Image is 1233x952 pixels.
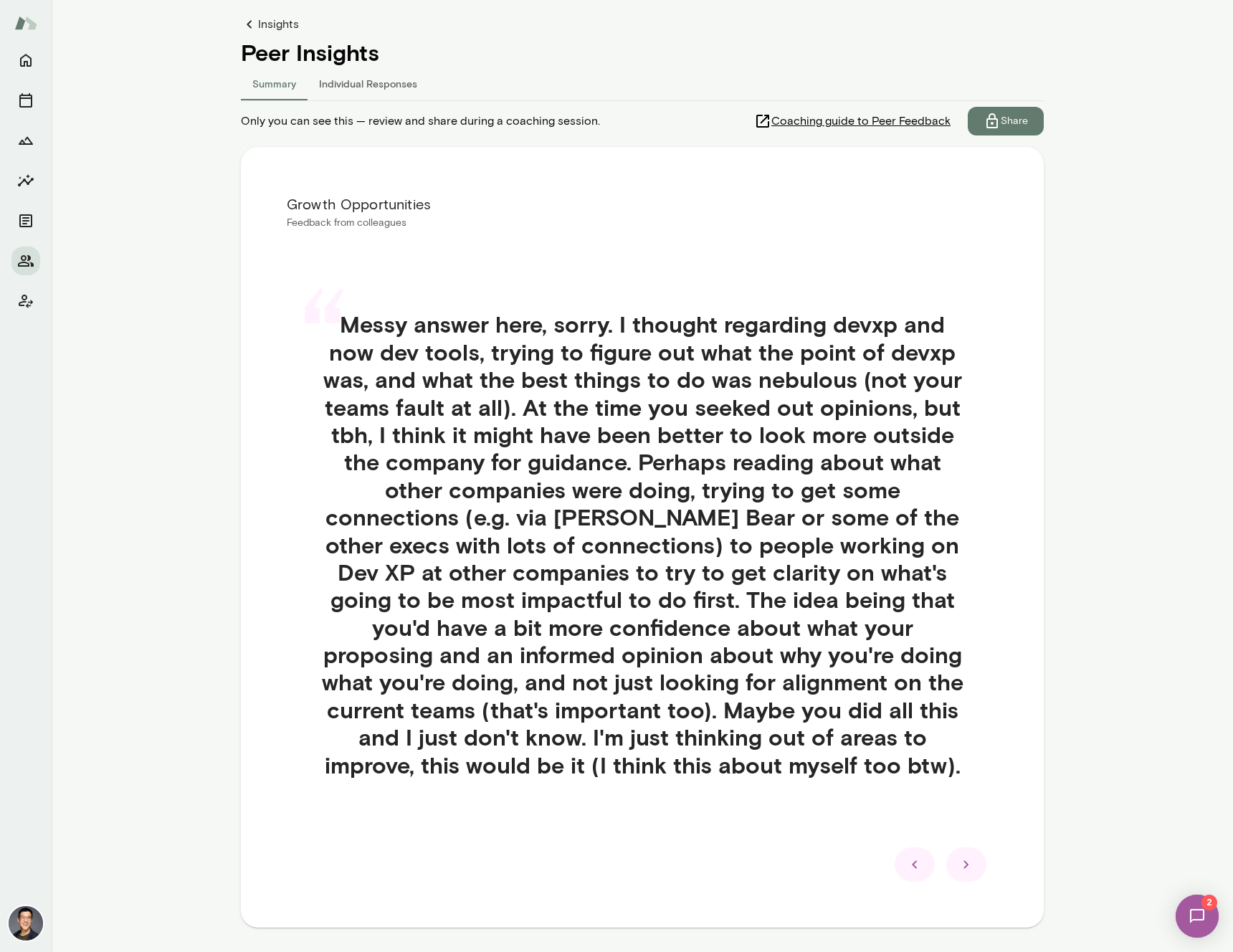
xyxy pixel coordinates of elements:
[1001,114,1028,128] p: Share
[11,86,40,115] button: Sessions
[968,107,1044,135] button: Share
[241,16,1044,33] a: Insights
[241,66,1044,100] div: responses-tab
[11,166,40,195] button: Insights
[287,216,998,230] p: Feedback from colleagues
[771,113,951,130] span: Coaching guide to Peer Feedback
[14,9,37,37] img: Mento
[287,193,998,216] h6: Growth Opportunities
[241,39,1044,66] h4: Peer Insights
[308,66,429,100] button: Individual Responses
[11,126,40,155] button: Growth Plan
[11,247,40,275] button: Members
[241,66,308,100] button: Summary
[241,113,600,130] span: Only you can see this — review and share during a coaching session.
[298,293,348,394] div: “
[11,287,40,315] button: Client app
[11,206,40,235] button: Documents
[9,906,43,941] img: Ryan Tang
[321,310,963,779] h4: Messy answer here, sorry. I thought regarding devxp and now dev tools, trying to figure out what ...
[11,46,40,75] button: Home
[754,107,968,135] a: Coaching guide to Peer Feedback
